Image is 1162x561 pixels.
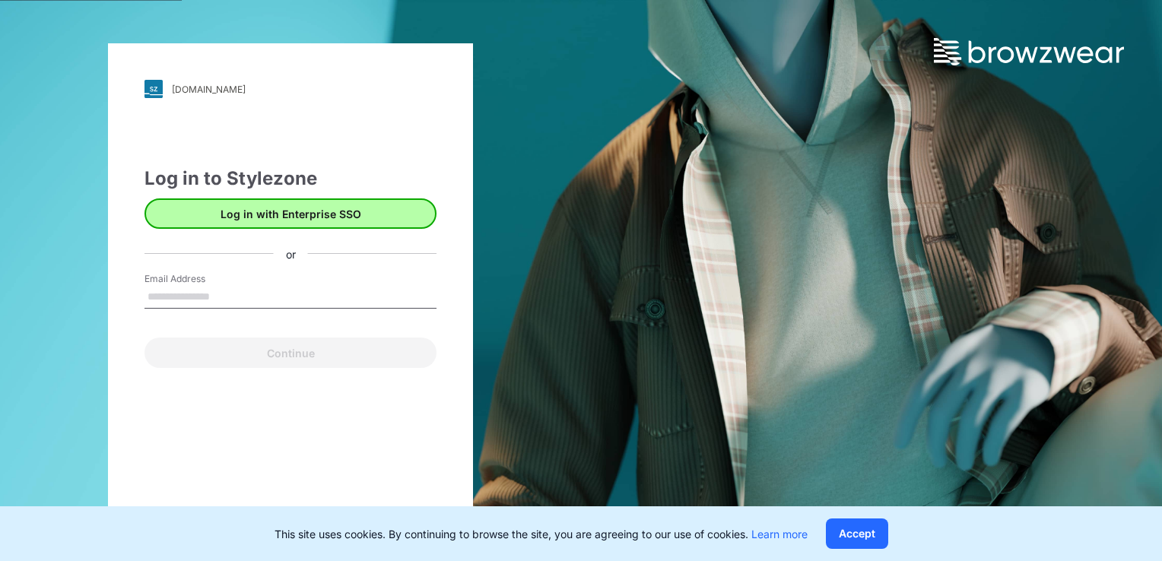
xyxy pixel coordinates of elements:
[934,38,1124,65] img: browzwear-logo.73288ffb.svg
[826,518,888,549] button: Accept
[144,80,437,98] a: [DOMAIN_NAME]
[275,526,808,542] p: This site uses cookies. By continuing to browse the site, you are agreeing to our use of cookies.
[172,84,246,95] div: [DOMAIN_NAME]
[274,246,308,261] div: or
[144,165,437,192] div: Log in to Stylezone
[144,80,163,98] img: svg+xml;base64,PHN2ZyB3aWR0aD0iMjgiIGhlaWdodD0iMjgiIHZpZXdCb3g9IjAgMCAyOCAyOCIgZmlsbD0ibm9uZSIgeG...
[751,528,808,540] a: Learn more
[144,198,437,229] button: Log in with Enterprise SSO
[144,272,251,286] label: Email Address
